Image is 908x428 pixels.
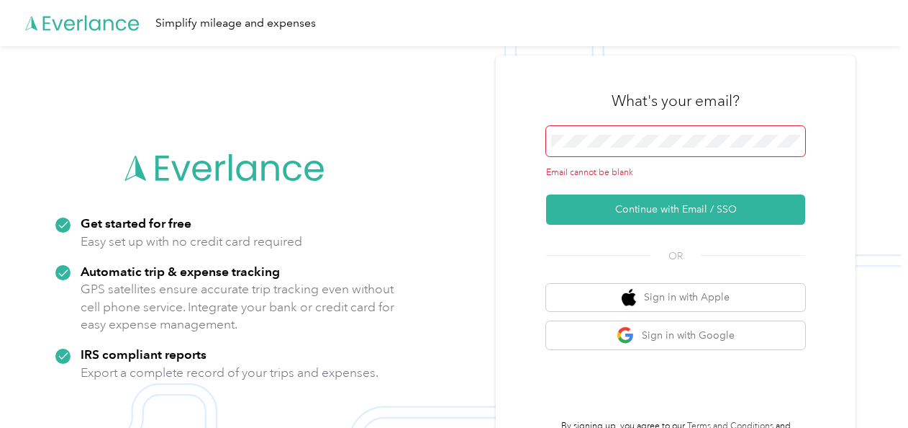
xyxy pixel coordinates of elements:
[155,14,316,32] div: Simplify mileage and expenses
[81,215,191,231] strong: Get started for free
[546,166,805,179] div: Email cannot be blank
[81,347,206,362] strong: IRS compliant reports
[622,289,636,307] img: apple logo
[81,364,378,382] p: Export a complete record of your trips and expenses.
[81,264,280,279] strong: Automatic trip & expense tracking
[546,321,805,349] button: google logoSign in with Google
[650,249,701,264] span: OR
[546,284,805,312] button: apple logoSign in with Apple
[81,280,395,334] p: GPS satellites ensure accurate trip tracking even without cell phone service. Integrate your bank...
[81,233,302,251] p: Easy set up with no credit card required
[612,91,740,111] h3: What's your email?
[546,195,805,225] button: Continue with Email / SSO
[617,326,635,344] img: google logo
